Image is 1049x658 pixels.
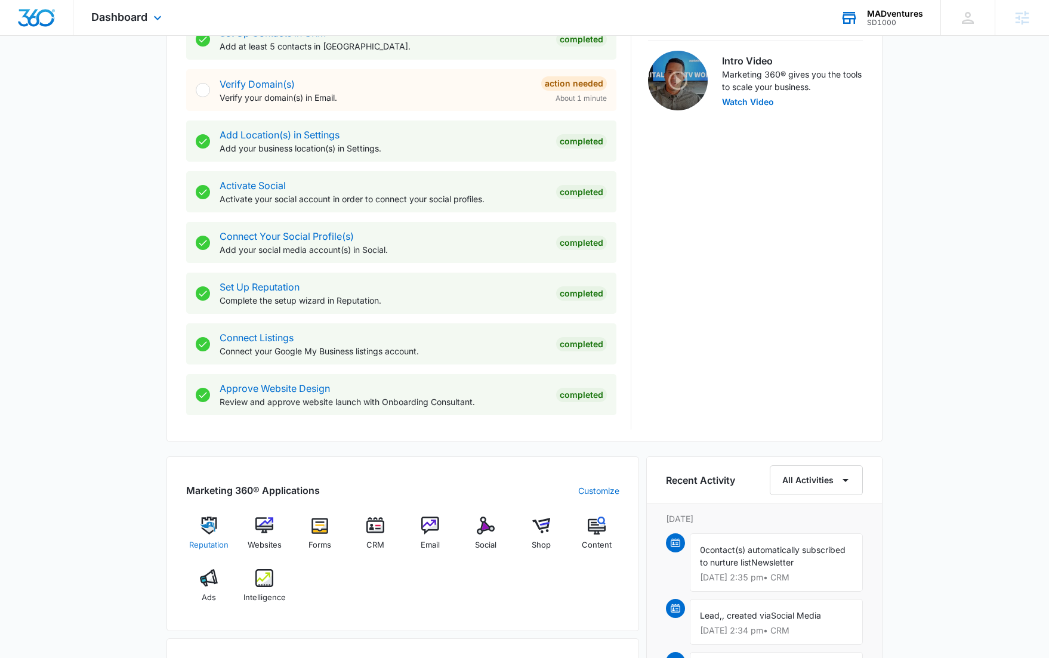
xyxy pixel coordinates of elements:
[541,76,607,91] div: Action Needed
[91,11,147,23] span: Dashboard
[556,185,607,199] div: Completed
[202,592,216,604] span: Ads
[666,512,863,525] p: [DATE]
[573,517,619,560] a: Content
[519,517,564,560] a: Shop
[220,382,330,394] a: Approve Website Design
[700,573,853,582] p: [DATE] 2:35 pm • CRM
[700,545,846,567] span: contact(s) automatically subscribed to nurture list
[556,32,607,47] div: Completed
[556,236,607,250] div: Completed
[475,539,496,551] span: Social
[220,142,547,155] p: Add your business location(s) in Settings.
[248,539,282,551] span: Websites
[751,557,794,567] span: Newsletter
[220,180,286,191] a: Activate Social
[242,517,288,560] a: Websites
[220,332,294,344] a: Connect Listings
[556,134,607,149] div: Completed
[297,517,343,560] a: Forms
[220,396,547,408] p: Review and approve website launch with Onboarding Consultant.
[556,388,607,402] div: Completed
[220,345,547,357] p: Connect your Google My Business listings account.
[220,40,547,52] p: Add at least 5 contacts in [GEOGRAPHIC_DATA].
[666,473,735,487] h6: Recent Activity
[648,51,708,110] img: Intro Video
[220,243,547,256] p: Add your social media account(s) in Social.
[220,91,532,104] p: Verify your domain(s) in Email.
[220,294,547,307] p: Complete the setup wizard in Reputation.
[582,539,612,551] span: Content
[408,517,453,560] a: Email
[556,286,607,301] div: Completed
[366,539,384,551] span: CRM
[867,18,923,27] div: account id
[463,517,509,560] a: Social
[700,626,853,635] p: [DATE] 2:34 pm • CRM
[308,539,331,551] span: Forms
[722,68,863,93] p: Marketing 360® gives you the tools to scale your business.
[220,193,547,205] p: Activate your social account in order to connect your social profiles.
[770,465,863,495] button: All Activities
[421,539,440,551] span: Email
[722,54,863,68] h3: Intro Video
[220,230,354,242] a: Connect Your Social Profile(s)
[220,78,295,90] a: Verify Domain(s)
[220,129,340,141] a: Add Location(s) in Settings
[189,539,229,551] span: Reputation
[186,483,320,498] h2: Marketing 360® Applications
[722,98,774,106] button: Watch Video
[532,539,551,551] span: Shop
[242,569,288,612] a: Intelligence
[771,610,821,620] span: Social Media
[352,517,398,560] a: CRM
[556,337,607,351] div: Completed
[700,610,722,620] span: Lead,
[220,281,300,293] a: Set Up Reputation
[700,545,705,555] span: 0
[867,9,923,18] div: account name
[186,517,232,560] a: Reputation
[722,610,771,620] span: , created via
[578,484,619,497] a: Customize
[556,93,607,104] span: About 1 minute
[186,569,232,612] a: Ads
[243,592,286,604] span: Intelligence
